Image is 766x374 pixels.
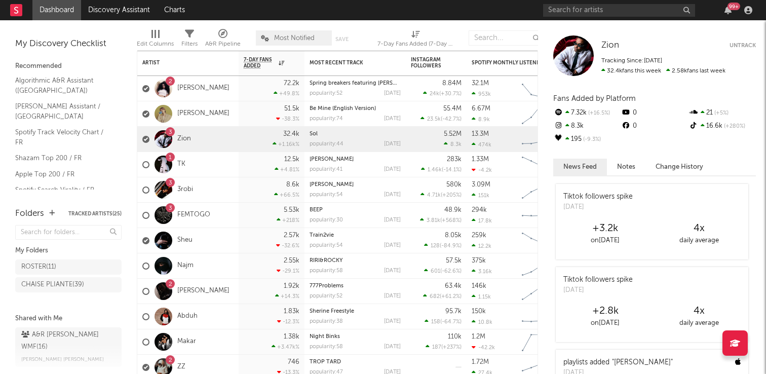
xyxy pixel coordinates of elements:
[15,277,122,292] a: CHAISE PLIANTE(39)
[472,293,491,300] div: 1.15k
[441,294,460,300] span: +61.2 %
[472,217,492,224] div: 17.8k
[177,84,229,93] a: [PERSON_NAME]
[15,153,111,164] a: Shazam Top 200 / FR
[424,268,462,274] div: ( )
[445,232,462,239] div: 8.05k
[310,182,401,188] div: Cole Palmer
[177,312,198,321] a: Abduh
[276,116,299,122] div: -38.3 %
[384,116,401,122] div: [DATE]
[310,157,354,162] a: [PERSON_NAME]
[177,160,185,169] a: TK
[472,131,489,137] div: 13.3M
[472,344,495,351] div: -42.2k
[384,167,401,172] div: [DATE]
[472,167,492,173] div: -4.2k
[517,279,563,304] svg: Chart title
[450,142,462,147] span: 8.3k
[310,309,401,314] div: Sherine Freestyle
[543,4,695,17] input: Search for artists
[472,60,548,66] div: Spotify Monthly Listeners
[427,218,440,223] span: 3.81k
[15,127,111,147] a: Spotify Track Velocity Chart / FR
[443,167,460,173] span: -14.1 %
[15,327,122,367] a: A&R [PERSON_NAME] WMF(16)[PERSON_NAME] [PERSON_NAME]
[177,338,196,346] a: Makar
[310,60,386,66] div: Most Recent Track
[427,193,441,198] span: 4.71k
[310,233,401,238] div: Train2vie
[181,25,198,55] div: Filters
[15,313,122,325] div: Shared with Me
[444,131,462,137] div: 5.52M
[310,106,376,111] a: Be Mine (English Version)
[430,294,440,300] span: 682
[432,345,441,350] span: 187
[730,41,756,51] button: Untrack
[472,333,485,340] div: 1.2M
[310,293,342,299] div: popularity: 52
[442,218,460,223] span: +568 %
[15,101,111,122] a: [PERSON_NAME] Assistant / [GEOGRAPHIC_DATA]
[275,293,299,300] div: +14.3 %
[472,156,489,163] div: 1.33M
[284,156,299,163] div: 12.5k
[68,211,122,216] button: Tracked Artists(25)
[272,344,299,350] div: +3.47k %
[15,184,111,196] a: Spotify Search Virality / FR
[688,120,756,133] div: 16.6k
[553,133,621,146] div: 195
[558,317,652,329] div: on [DATE]
[431,319,440,325] span: 158
[310,81,401,86] div: Spring breakers featuring kesha
[177,363,185,371] a: ZZ
[274,35,315,42] span: Most Notified
[558,305,652,317] div: +2.8k
[558,222,652,235] div: +3.2k
[377,38,453,50] div: 7-Day Fans Added (7-Day Fans Added)
[275,166,299,173] div: +4.81 %
[426,344,462,350] div: ( )
[310,233,334,238] a: Train2vie
[137,25,174,55] div: Edit Columns
[472,207,487,213] div: 294k
[244,57,276,69] span: 7-Day Fans Added
[310,131,401,137] div: Sol
[15,38,122,50] div: My Discovery Checklist
[310,283,401,289] div: 777Problems
[688,106,756,120] div: 21
[442,80,462,87] div: 8.84M
[274,90,299,97] div: +49.8 %
[607,159,645,175] button: Notes
[21,261,56,273] div: ROSTER ( 11 )
[472,283,486,289] div: 146k
[645,159,713,175] button: Change History
[563,285,633,295] div: [DATE]
[276,242,299,249] div: -32.6 %
[425,318,462,325] div: ( )
[15,259,122,275] a: ROSTER(11)
[310,309,354,314] a: Sherine Freestyle
[310,182,354,188] a: [PERSON_NAME]
[310,106,401,111] div: Be Mine (English Version)
[472,268,492,275] div: 3.16k
[553,95,636,102] span: Fans Added by Platform
[652,305,746,317] div: 4 x
[472,232,486,239] div: 259k
[612,359,673,366] a: "[PERSON_NAME]"
[384,293,401,299] div: [DATE]
[284,80,299,87] div: 72.2k
[582,137,601,142] span: -9.3 %
[423,90,462,97] div: ( )
[517,253,563,279] svg: Chart title
[284,105,299,112] div: 51.5k
[310,243,343,248] div: popularity: 54
[553,106,621,120] div: 7.32k
[601,68,725,74] span: 2.58k fans last week
[587,110,610,116] span: +16.5 %
[274,192,299,198] div: +66.5 %
[445,283,462,289] div: 63.4k
[472,105,490,112] div: 6.67M
[431,243,440,249] span: 128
